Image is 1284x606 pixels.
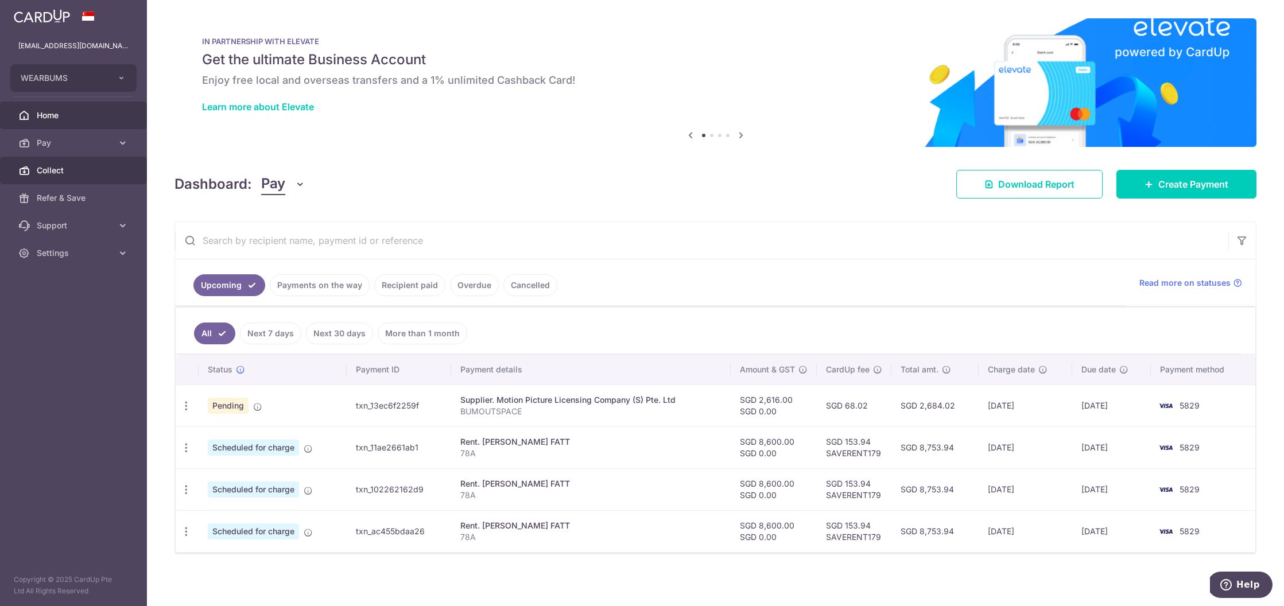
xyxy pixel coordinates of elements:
[1139,277,1242,289] a: Read more on statuses
[14,9,70,23] img: CardUp
[174,18,1256,147] img: Renovation banner
[956,170,1103,199] a: Download Report
[270,274,370,296] a: Payments on the way
[193,274,265,296] a: Upcoming
[174,174,252,195] h4: Dashboard:
[891,468,979,510] td: SGD 8,753.94
[988,364,1035,375] span: Charge date
[979,384,1072,426] td: [DATE]
[731,468,817,510] td: SGD 8,600.00 SGD 0.00
[460,406,722,417] p: BUMOUTSPACE
[460,478,722,490] div: Rent. [PERSON_NAME] FATT
[347,426,451,468] td: txn_11ae2661ab1
[1116,170,1256,199] a: Create Payment
[37,110,113,121] span: Home
[202,37,1229,46] p: IN PARTNERSHIP WITH ELEVATE
[261,173,285,195] span: Pay
[1154,525,1177,538] img: Bank Card
[740,364,795,375] span: Amount & GST
[817,384,891,426] td: SGD 68.02
[202,101,314,112] a: Learn more about Elevate
[460,394,722,406] div: Supplier. Motion Picture Licensing Company (S) Pte. Ltd
[240,323,301,344] a: Next 7 days
[451,355,731,384] th: Payment details
[1180,442,1200,452] span: 5829
[208,523,299,539] span: Scheduled for charge
[1180,526,1200,536] span: 5829
[1180,401,1200,410] span: 5829
[347,468,451,510] td: txn_102262162d9
[374,274,445,296] a: Recipient paid
[1081,364,1116,375] span: Due date
[347,510,451,552] td: txn_ac455bdaa26
[1072,384,1151,426] td: [DATE]
[731,384,817,426] td: SGD 2,616.00 SGD 0.00
[1072,468,1151,510] td: [DATE]
[731,510,817,552] td: SGD 8,600.00 SGD 0.00
[731,426,817,468] td: SGD 8,600.00 SGD 0.00
[18,40,129,52] p: [EMAIL_ADDRESS][DOMAIN_NAME]
[460,531,722,543] p: 78A
[1210,572,1273,600] iframe: Opens a widget where you can find more information
[826,364,870,375] span: CardUp fee
[208,364,232,375] span: Status
[21,72,106,84] span: WEARBUMS
[261,173,305,195] button: Pay
[202,73,1229,87] h6: Enjoy free local and overseas transfers and a 1% unlimited Cashback Card!
[37,247,113,259] span: Settings
[202,50,1229,69] h5: Get the ultimate Business Account
[891,510,979,552] td: SGD 8,753.94
[1180,484,1200,494] span: 5829
[460,448,722,459] p: 78A
[998,177,1074,191] span: Download Report
[817,426,891,468] td: SGD 153.94 SAVERENT179
[10,64,137,92] button: WEARBUMS
[1154,483,1177,496] img: Bank Card
[817,510,891,552] td: SGD 153.94 SAVERENT179
[1151,355,1255,384] th: Payment method
[460,490,722,501] p: 78A
[37,165,113,176] span: Collect
[1072,510,1151,552] td: [DATE]
[979,426,1072,468] td: [DATE]
[1154,399,1177,413] img: Bank Card
[891,384,979,426] td: SGD 2,684.02
[347,384,451,426] td: txn_13ec6f2259f
[1158,177,1228,191] span: Create Payment
[37,220,113,231] span: Support
[979,468,1072,510] td: [DATE]
[208,440,299,456] span: Scheduled for charge
[817,468,891,510] td: SGD 153.94 SAVERENT179
[503,274,557,296] a: Cancelled
[306,323,373,344] a: Next 30 days
[208,481,299,498] span: Scheduled for charge
[347,355,451,384] th: Payment ID
[194,323,235,344] a: All
[175,222,1228,259] input: Search by recipient name, payment id or reference
[1139,277,1231,289] span: Read more on statuses
[1072,426,1151,468] td: [DATE]
[891,426,979,468] td: SGD 8,753.94
[1154,441,1177,454] img: Bank Card
[460,520,722,531] div: Rent. [PERSON_NAME] FATT
[979,510,1072,552] td: [DATE]
[208,398,249,414] span: Pending
[901,364,938,375] span: Total amt.
[378,323,467,344] a: More than 1 month
[450,274,499,296] a: Overdue
[37,137,113,149] span: Pay
[460,436,722,448] div: Rent. [PERSON_NAME] FATT
[37,192,113,204] span: Refer & Save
